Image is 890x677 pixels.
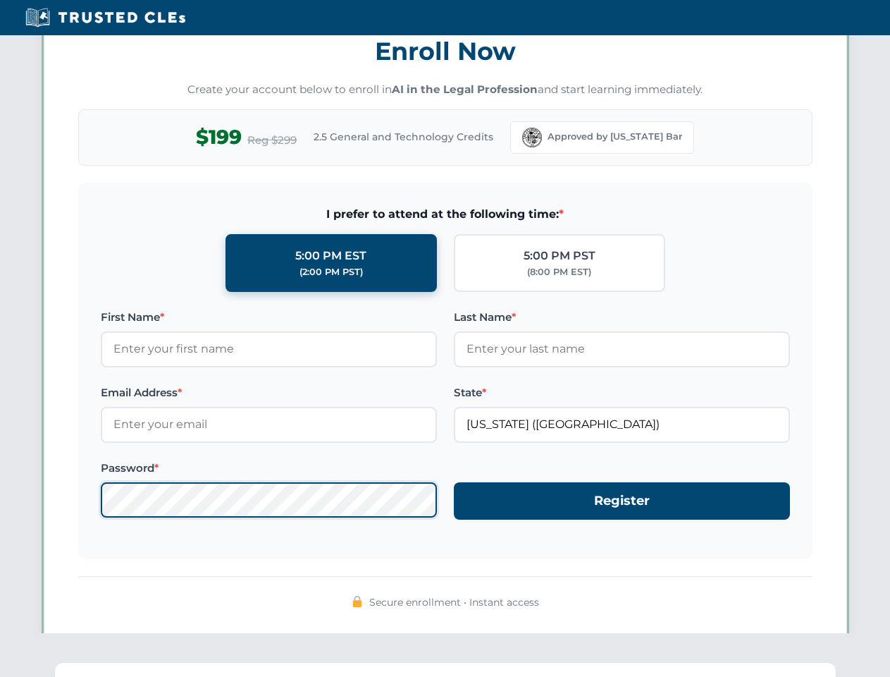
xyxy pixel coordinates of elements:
[196,121,242,153] span: $199
[454,407,790,442] input: Florida (FL)
[548,130,682,144] span: Approved by [US_STATE] Bar
[247,132,297,149] span: Reg $299
[101,407,437,442] input: Enter your email
[101,309,437,326] label: First Name
[454,384,790,401] label: State
[454,482,790,520] button: Register
[101,205,790,224] span: I prefer to attend at the following time:
[454,331,790,367] input: Enter your last name
[101,331,437,367] input: Enter your first name
[454,309,790,326] label: Last Name
[101,460,437,477] label: Password
[524,247,595,265] div: 5:00 PM PST
[314,129,493,145] span: 2.5 General and Technology Credits
[295,247,366,265] div: 5:00 PM EST
[369,594,539,610] span: Secure enrollment • Instant access
[392,83,538,96] strong: AI in the Legal Profession
[78,82,812,98] p: Create your account below to enroll in and start learning immediately.
[101,384,437,401] label: Email Address
[78,29,812,73] h3: Enroll Now
[21,7,190,28] img: Trusted CLEs
[299,265,363,279] div: (2:00 PM PST)
[522,128,542,147] img: Florida Bar
[352,596,363,607] img: 🔒
[527,265,591,279] div: (8:00 PM EST)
